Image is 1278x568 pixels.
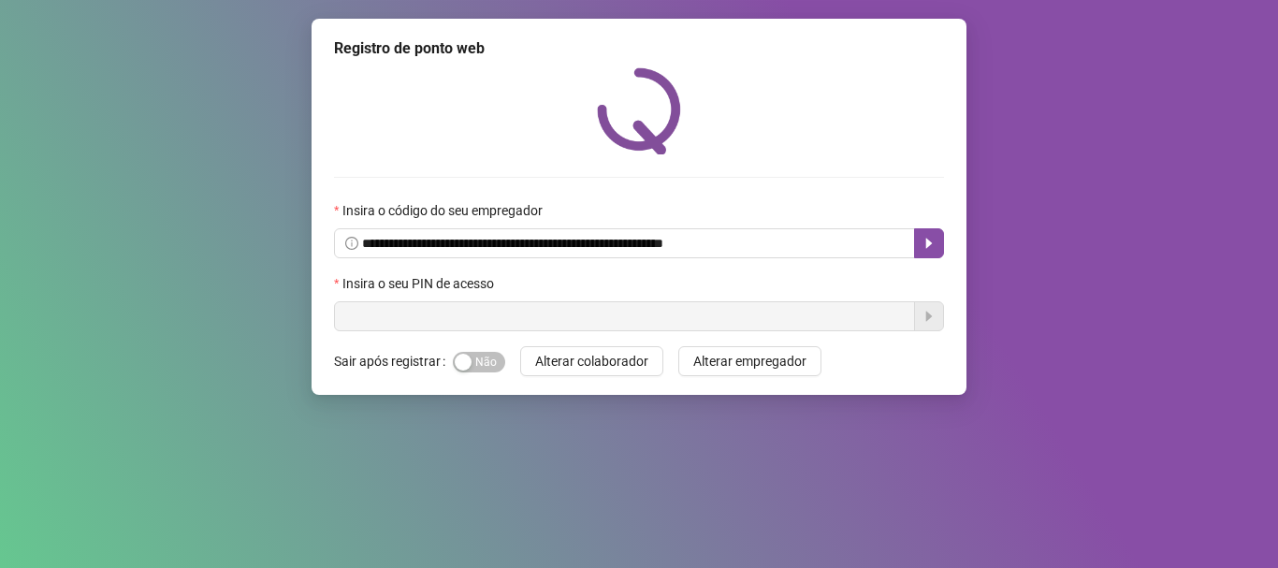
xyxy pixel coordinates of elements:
label: Insira o seu PIN de acesso [334,273,506,294]
button: Alterar empregador [678,346,821,376]
span: Alterar colaborador [535,351,648,371]
span: caret-right [922,236,937,251]
span: Alterar empregador [693,351,806,371]
div: Registro de ponto web [334,37,944,60]
span: info-circle [345,237,358,250]
img: QRPoint [597,67,681,154]
button: Alterar colaborador [520,346,663,376]
label: Insira o código do seu empregador [334,200,555,221]
label: Sair após registrar [334,346,453,376]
